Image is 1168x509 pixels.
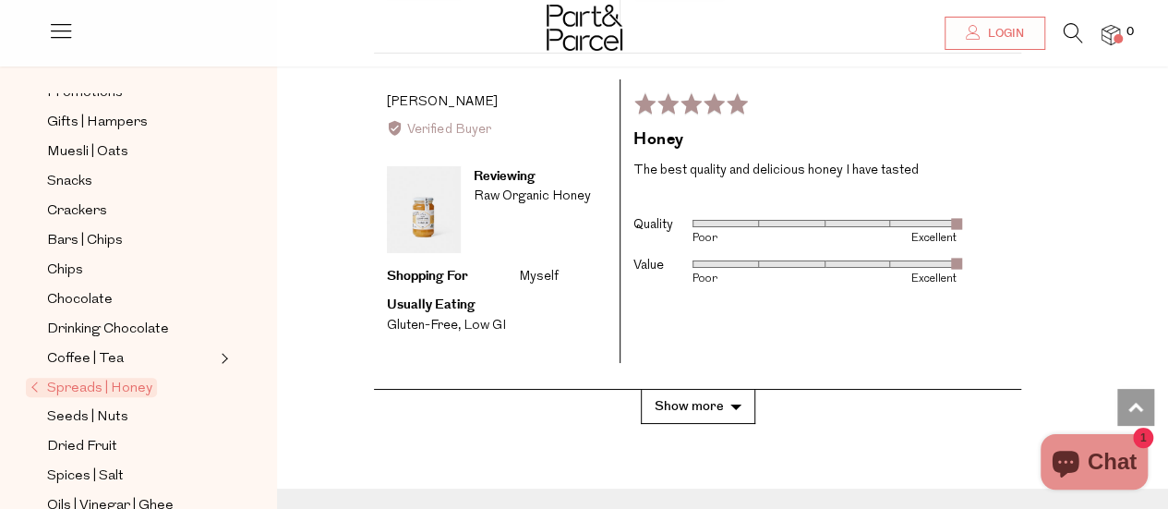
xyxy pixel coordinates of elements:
[47,229,215,252] a: Bars | Chips
[47,200,215,223] a: Crackers
[216,347,229,370] button: Expand/Collapse Coffee | Tea
[47,288,215,311] a: Chocolate
[945,17,1045,50] a: Login
[47,435,215,458] a: Dried Fruit
[387,319,464,333] li: Gluten-Free
[47,112,148,134] span: Gifts | Hampers
[47,348,124,370] span: Coffee | Tea
[692,273,825,285] div: Poor
[633,207,692,247] th: Quality
[47,406,128,429] span: Seeds | Nuts
[464,319,506,333] li: Low GI
[47,347,215,370] a: Coffee | Tea
[30,377,215,399] a: Spreads | Honey
[47,200,107,223] span: Crackers
[474,187,607,207] div: Raw Organic Honey
[983,26,1024,42] span: Login
[47,318,215,341] a: Drinking Chocolate
[47,171,92,193] span: Snacks
[387,266,516,286] div: Shopping For
[47,260,83,282] span: Chips
[47,406,215,429] a: Seeds | Nuts
[1122,24,1138,41] span: 0
[47,436,117,458] span: Dried Fruit
[47,170,215,193] a: Snacks
[1035,434,1153,494] inbox-online-store-chat: Shopify online store chat
[633,128,1008,151] h2: Honey
[825,273,957,285] div: Excellent
[825,233,957,244] div: Excellent
[47,141,128,164] span: Muesli | Oats
[633,160,1008,182] p: The best quality and delicious honey I have tasted
[641,390,755,424] button: Show more
[387,95,498,109] span: [PERSON_NAME]
[692,233,825,244] div: Poor
[47,140,215,164] a: Muesli | Oats
[26,378,157,397] span: Spreads | Honey
[1102,25,1120,44] a: 0
[547,5,622,51] img: Part&Parcel
[387,166,461,253] img: Raw Organic Honey
[633,248,692,287] th: Value
[387,295,516,315] div: Usually Eating
[633,207,957,287] table: Product attributes ratings
[47,319,169,341] span: Drinking Chocolate
[519,267,559,287] div: Myself
[387,120,607,140] div: Verified Buyer
[47,466,124,488] span: Spices | Salt
[47,465,215,488] a: Spices | Salt
[474,166,607,187] div: Reviewing
[47,111,215,134] a: Gifts | Hampers
[47,259,215,282] a: Chips
[47,289,113,311] span: Chocolate
[47,230,123,252] span: Bars | Chips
